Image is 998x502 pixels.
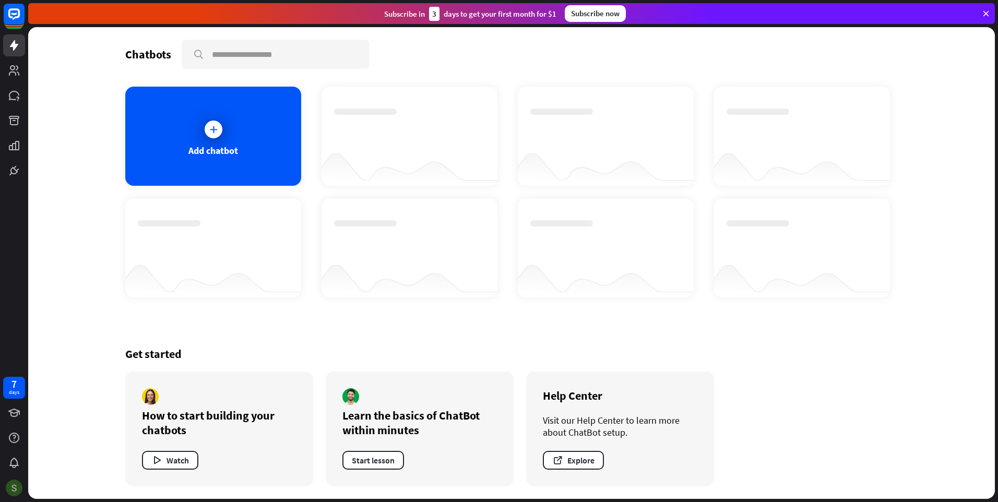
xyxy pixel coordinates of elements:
img: author [342,388,359,405]
div: Help Center [543,388,697,403]
div: Get started [125,346,898,361]
div: 3 [429,7,439,21]
img: author [142,388,159,405]
div: How to start building your chatbots [142,408,296,437]
div: 7 [11,379,17,389]
div: Subscribe in days to get your first month for $1 [384,7,556,21]
div: days [9,389,19,396]
div: Visit our Help Center to learn more about ChatBot setup. [543,414,697,438]
button: Open LiveChat chat widget [8,4,40,35]
button: Explore [543,451,604,470]
div: Learn the basics of ChatBot within minutes [342,408,497,437]
div: Subscribe now [565,5,626,22]
div: Chatbots [125,47,171,62]
div: Add chatbot [188,145,238,157]
button: Watch [142,451,198,470]
button: Start lesson [342,451,404,470]
a: 7 days [3,377,25,399]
